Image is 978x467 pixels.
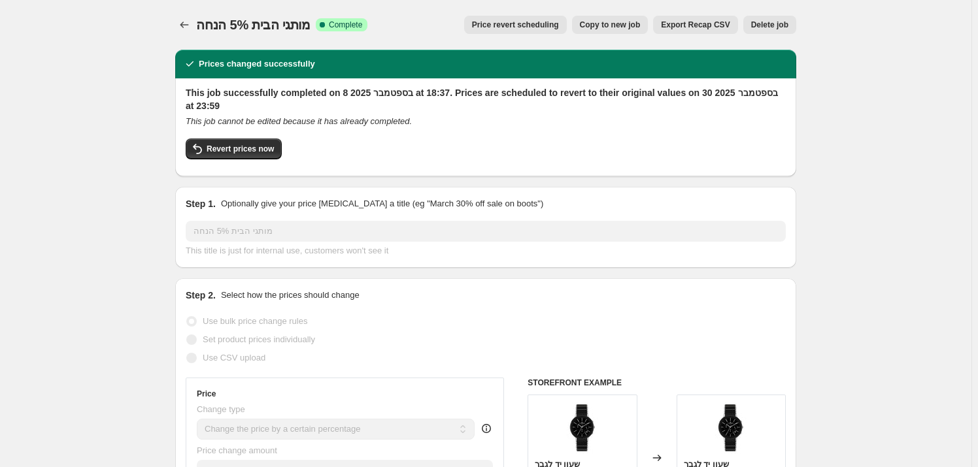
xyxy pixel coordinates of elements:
[186,86,786,112] h2: This job successfully completed on 8 בספטמבר 2025 at 18:37. Prices are scheduled to revert to the...
[197,389,216,399] h3: Price
[199,57,315,71] h2: Prices changed successfully
[329,20,362,30] span: Complete
[186,116,412,126] i: This job cannot be edited because it has already completed.
[480,422,493,435] div: help
[221,289,360,302] p: Select how the prices should change
[196,18,311,32] span: מותגי הבית 5% הנחה
[705,402,757,454] img: 10207792_0912a72e-ca34-46a7-b7c5-8defa1c43f4b_80x.jpg
[186,246,388,255] span: This title is just for internal use, customers won't see it
[203,316,307,326] span: Use bulk price change rules
[175,16,194,34] button: Price change jobs
[751,20,788,30] span: Delete job
[197,404,245,414] span: Change type
[572,16,649,34] button: Copy to new job
[207,144,274,154] span: Revert prices now
[661,20,730,30] span: Export Recap CSV
[186,197,216,210] h2: Step 1.
[743,16,796,34] button: Delete job
[472,20,559,30] span: Price revert scheduling
[221,197,543,210] p: Optionally give your price [MEDICAL_DATA] a title (eg "March 30% off sale on boots")
[556,402,609,454] img: 10207792_0912a72e-ca34-46a7-b7c5-8defa1c43f4b_80x.jpg
[203,353,265,362] span: Use CSV upload
[580,20,641,30] span: Copy to new job
[653,16,737,34] button: Export Recap CSV
[464,16,567,34] button: Price revert scheduling
[203,334,315,344] span: Set product prices individually
[528,378,786,388] h6: STOREFRONT EXAMPLE
[186,289,216,302] h2: Step 2.
[197,445,277,455] span: Price change amount
[186,138,282,159] button: Revert prices now
[186,221,786,242] input: 30% off holiday sale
